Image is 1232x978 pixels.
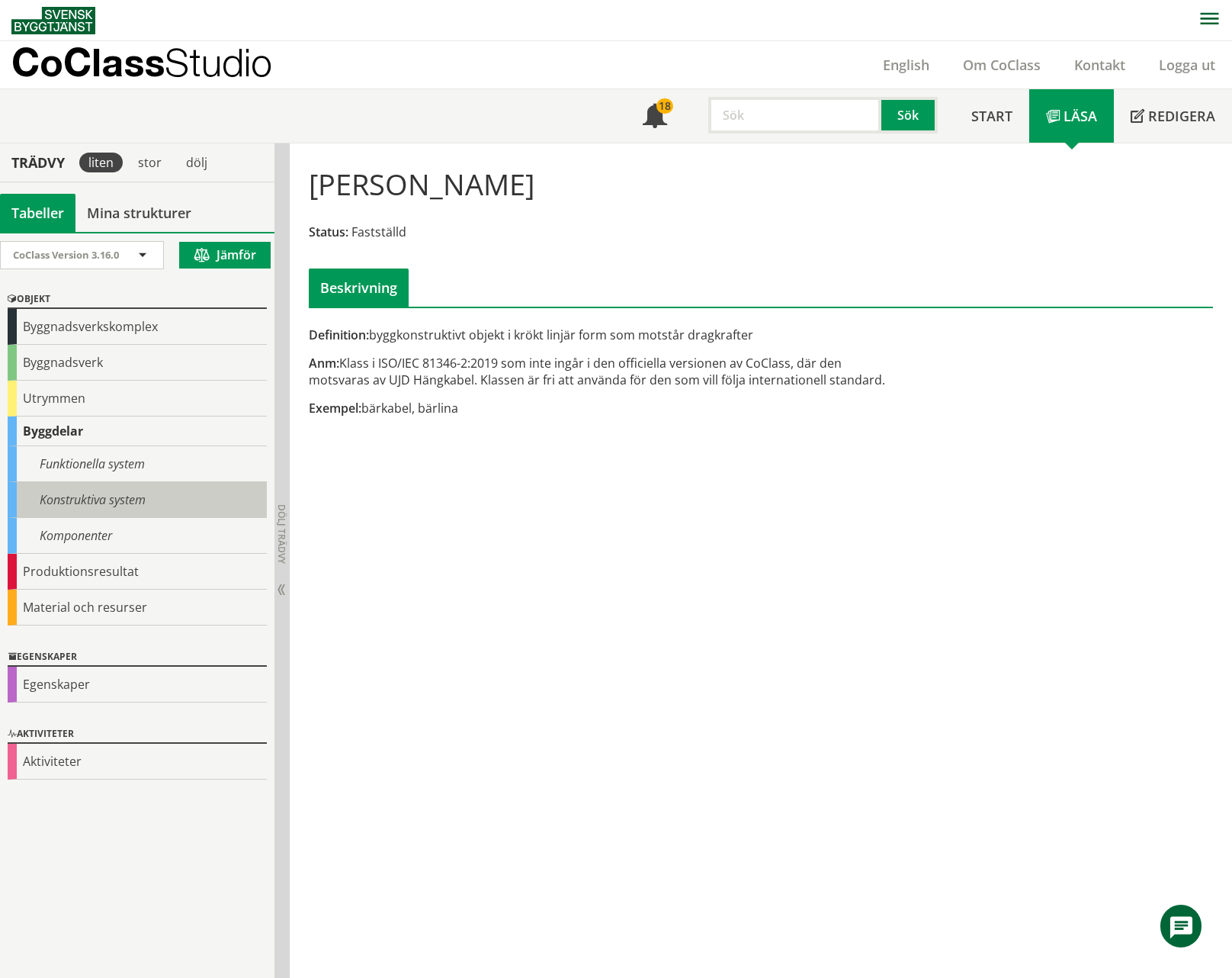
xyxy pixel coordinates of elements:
a: Mina strukturer [75,194,203,232]
span: Redigera [1148,107,1215,125]
div: Egenskaper [8,648,267,667]
div: Klass i ISO/IEC 81346-2:2019 som inte ingår i den officiella versionen av CoClass, där den motsva... [309,355,904,388]
a: Om CoClass [946,56,1057,74]
p: CoClass [11,53,272,71]
div: stor [129,153,171,172]
a: 18 [626,89,684,143]
div: Produktionsresultat [8,554,267,590]
div: Funktionella system [8,446,267,482]
div: Egenskaper [8,667,267,703]
div: Objekt [8,291,267,309]
span: Start [971,107,1012,125]
button: Jämför [179,242,271,269]
div: bärkabel, bärlina [309,400,904,417]
span: Fastställd [351,224,406,240]
h1: [PERSON_NAME] [309,167,534,201]
div: Byggdelar [8,417,267,446]
a: Logga ut [1142,56,1232,74]
input: Sök [708,97,881,134]
div: Byggnadsverkskomplex [8,309,267,345]
span: Status: [309,224,348,240]
span: Exempel: [309,400,361,417]
button: Sök [881,97,938,134]
a: CoClassStudio [11,41,305,88]
div: Material och resurser [8,590,267,626]
span: Definition: [309,327,369,343]
a: Läsa [1029,89,1114,143]
div: dölj [177,153,217,172]
a: Start [954,89,1029,143]
span: Anm: [309,355,339,372]
a: Kontakt [1057,56,1142,74]
div: Byggnadsverk [8,345,267,381]
div: Utrymmen [8,381,267,417]
div: Konstruktiva system [8,482,267,518]
img: Svensk Byggtjänst [11,7,95,34]
span: CoClass Version 3.16.0 [13,248,119,262]
span: Notifikationer [643,105,667,130]
div: Aktiviteter [8,744,267,780]
a: Redigera [1114,89,1232,143]
span: Dölj trädvy [275,504,288,564]
a: English [866,56,946,74]
div: liten [79,153,123,172]
span: Läsa [1064,107,1097,125]
div: 18 [656,98,673,114]
div: byggkonstruktivt objekt i krökt linjär form som motstår dragkrafter [309,327,904,343]
div: Aktiviteter [8,725,267,744]
div: Beskrivning [309,269,409,307]
div: Trädvy [3,154,73,171]
span: Studio [165,40,272,85]
div: Komponenter [8,518,267,554]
